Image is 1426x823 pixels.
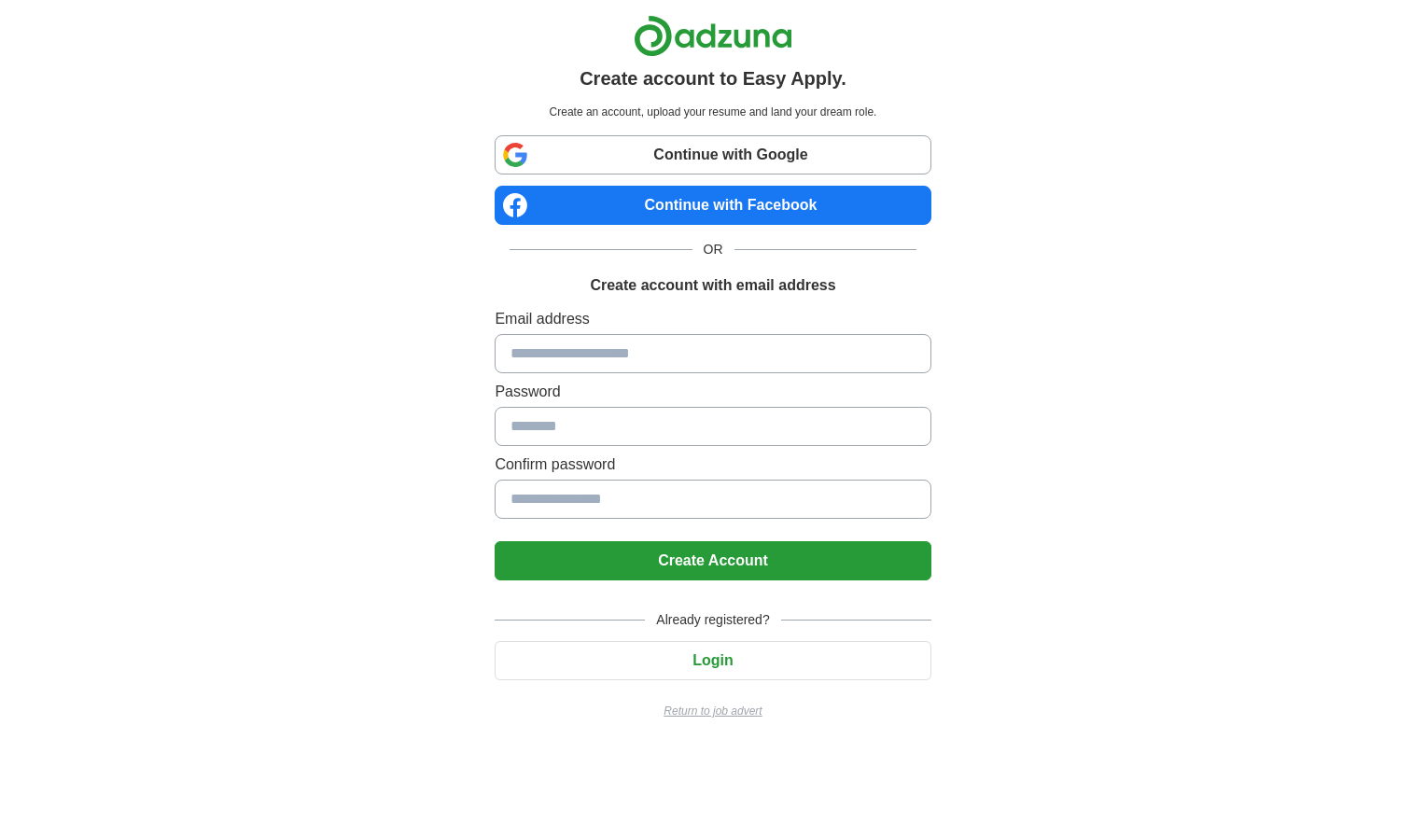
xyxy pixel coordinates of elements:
label: Confirm password [495,453,930,476]
a: Continue with Facebook [495,186,930,225]
span: OR [692,240,734,259]
p: Create an account, upload your resume and land your dream role. [498,104,927,120]
h1: Create account to Easy Apply. [580,64,846,92]
a: Login [495,652,930,668]
span: Already registered? [645,610,780,630]
label: Email address [495,308,930,330]
img: Adzuna logo [634,15,792,57]
button: Create Account [495,541,930,580]
button: Login [495,641,930,680]
a: Continue with Google [495,135,930,174]
a: Return to job advert [495,703,930,719]
label: Password [495,381,930,403]
h1: Create account with email address [590,274,835,297]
